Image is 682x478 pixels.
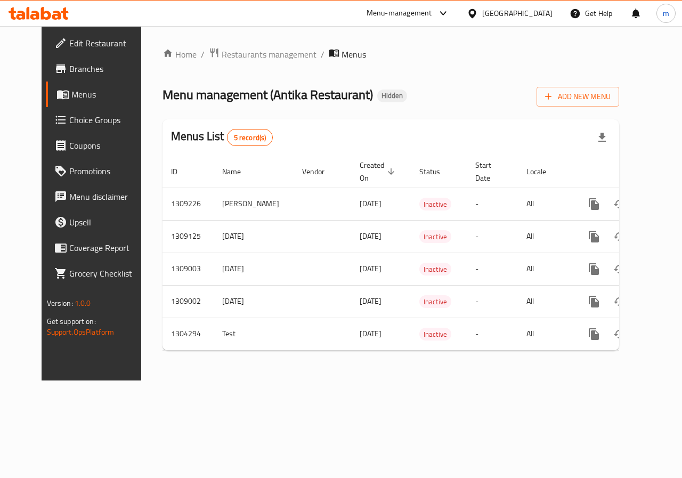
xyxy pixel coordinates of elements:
span: Start Date [475,159,505,184]
span: Coupons [69,139,147,152]
span: Inactive [419,198,451,210]
span: [DATE] [360,327,381,341]
td: [DATE] [214,220,294,253]
td: 1309002 [163,285,214,318]
a: Upsell [46,209,156,235]
td: [PERSON_NAME] [214,188,294,220]
span: Add New Menu [545,90,611,103]
a: Menu disclaimer [46,184,156,209]
span: Created On [360,159,398,184]
button: Change Status [607,289,632,314]
td: All [518,285,573,318]
span: 5 record(s) [228,133,273,143]
span: Coverage Report [69,241,147,254]
button: Change Status [607,224,632,249]
span: Grocery Checklist [69,267,147,280]
button: Change Status [607,321,632,347]
button: Change Status [607,256,632,282]
button: more [581,224,607,249]
span: Inactive [419,231,451,243]
span: Locale [526,165,560,178]
td: - [467,253,518,285]
span: Promotions [69,165,147,177]
td: All [518,188,573,220]
td: [DATE] [214,253,294,285]
div: Inactive [419,230,451,243]
td: - [467,318,518,350]
span: 1.0.0 [75,296,91,310]
div: Menu-management [367,7,432,20]
span: Inactive [419,328,451,341]
button: Change Status [607,191,632,217]
span: Branches [69,62,147,75]
span: Edit Restaurant [69,37,147,50]
td: All [518,220,573,253]
span: Menus [342,48,366,61]
td: 1309003 [163,253,214,285]
td: 1309125 [163,220,214,253]
span: Get support on: [47,314,96,328]
td: Test [214,318,294,350]
button: more [581,191,607,217]
td: [DATE] [214,285,294,318]
td: - [467,220,518,253]
span: Inactive [419,263,451,276]
div: Total records count [227,129,273,146]
span: Menus [71,88,147,101]
a: Edit Restaurant [46,30,156,56]
button: more [581,321,607,347]
span: Hidden [377,91,407,100]
a: Promotions [46,158,156,184]
span: Status [419,165,454,178]
a: Support.OpsPlatform [47,325,115,339]
div: Inactive [419,295,451,308]
li: / [321,48,324,61]
td: - [467,188,518,220]
td: 1304294 [163,318,214,350]
li: / [201,48,205,61]
span: [DATE] [360,262,381,276]
div: Hidden [377,90,407,102]
span: m [663,7,669,19]
a: Menus [46,82,156,107]
a: Choice Groups [46,107,156,133]
span: [DATE] [360,294,381,308]
td: 1309226 [163,188,214,220]
td: All [518,253,573,285]
div: [GEOGRAPHIC_DATA] [482,7,553,19]
span: Vendor [302,165,338,178]
span: Choice Groups [69,114,147,126]
button: more [581,256,607,282]
h2: Menus List [171,128,273,146]
a: Restaurants management [209,47,316,61]
span: Upsell [69,216,147,229]
span: Version: [47,296,73,310]
span: Inactive [419,296,451,308]
span: Menu disclaimer [69,190,147,203]
span: [DATE] [360,229,381,243]
a: Grocery Checklist [46,261,156,286]
a: Branches [46,56,156,82]
span: ID [171,165,191,178]
span: Menu management ( Antika Restaurant ) [163,83,373,107]
span: Name [222,165,255,178]
span: Restaurants management [222,48,316,61]
span: [DATE] [360,197,381,210]
button: more [581,289,607,314]
a: Coverage Report [46,235,156,261]
td: - [467,285,518,318]
td: All [518,318,573,350]
button: Add New Menu [537,87,619,107]
nav: breadcrumb [163,47,619,61]
a: Coupons [46,133,156,158]
a: Home [163,48,197,61]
